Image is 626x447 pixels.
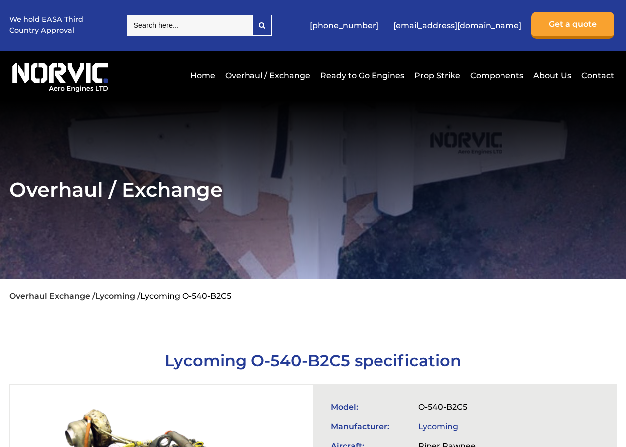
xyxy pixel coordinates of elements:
td: O-540-B2C5 [413,397,574,417]
li: Lycoming O-540-B2C5 [140,291,231,301]
p: We hold EASA Third Country Approval [9,14,84,36]
td: Model: [326,397,413,417]
a: Lycoming [418,422,458,431]
a: Overhaul Exchange / [9,291,95,301]
a: [EMAIL_ADDRESS][DOMAIN_NAME] [388,13,526,38]
td: Manufacturer: [326,417,413,436]
a: Contact [579,63,614,88]
a: Get a quote [531,12,614,39]
a: Home [188,63,218,88]
a: Lycoming / [95,291,140,301]
h1: Lycoming O-540-B2C5 specification [9,351,617,370]
img: Norvic Aero Engines logo [9,58,111,93]
a: [PHONE_NUMBER] [305,13,383,38]
a: Components [468,63,526,88]
input: Search here... [127,15,252,36]
a: About Us [531,63,574,88]
a: Ready to Go Engines [318,63,407,88]
h2: Overhaul / Exchange [9,177,617,202]
a: Overhaul / Exchange [223,63,313,88]
a: Prop Strike [412,63,463,88]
